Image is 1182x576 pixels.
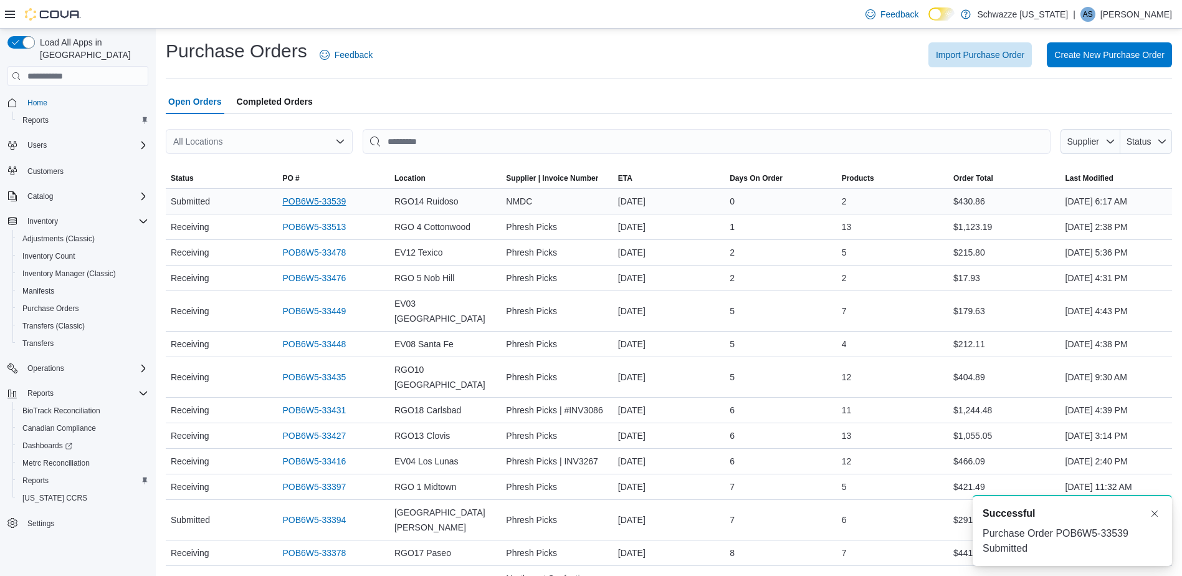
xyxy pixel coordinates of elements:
[171,403,209,418] span: Receiving
[389,168,501,188] button: Location
[17,438,148,453] span: Dashboards
[501,266,612,290] div: Phresh Picks
[842,194,847,209] span: 2
[948,266,1060,290] div: $17.93
[35,36,148,61] span: Load All Apps in [GEOGRAPHIC_DATA]
[22,189,58,204] button: Catalog
[17,456,95,471] a: Metrc Reconciliation
[171,304,209,319] span: Receiving
[12,437,153,454] a: Dashboards
[613,423,725,448] div: [DATE]
[2,137,153,154] button: Users
[1060,449,1173,474] div: [DATE] 2:40 PM
[842,219,852,234] span: 13
[22,361,69,376] button: Operations
[282,454,346,469] a: POB6W5-33416
[928,42,1032,67] button: Import Purchase Order
[22,476,49,486] span: Reports
[730,219,735,234] span: 1
[948,168,1060,188] button: Order Total
[394,296,496,326] span: EV03 [GEOGRAPHIC_DATA]
[1060,474,1173,499] div: [DATE] 11:32 AM
[1060,365,1173,390] div: [DATE] 9:30 AM
[730,271,735,286] span: 2
[166,39,307,64] h1: Purchase Orders
[1060,299,1173,324] div: [DATE] 4:43 PM
[842,173,874,183] span: Products
[730,173,783,183] span: Days On Order
[953,173,993,183] span: Order Total
[12,112,153,129] button: Reports
[730,479,735,494] span: 7
[335,137,345,146] button: Open list of options
[2,213,153,230] button: Inventory
[730,194,735,209] span: 0
[22,338,54,348] span: Transfers
[506,173,598,183] span: Supplier | Invoice Number
[730,403,735,418] span: 6
[17,231,100,246] a: Adjustments (Classic)
[842,370,852,385] span: 12
[166,168,277,188] button: Status
[842,403,852,418] span: 11
[501,240,612,265] div: Phresh Picks
[17,284,59,299] a: Manifests
[1060,423,1173,448] div: [DATE] 3:14 PM
[983,526,1162,556] div: Purchase Order POB6W5-33539 Submitted
[22,386,59,401] button: Reports
[948,189,1060,214] div: $430.86
[22,286,54,296] span: Manifests
[17,266,121,281] a: Inventory Manager (Classic)
[12,402,153,420] button: BioTrack Reconciliation
[282,545,346,560] a: POB6W5-33378
[282,512,346,527] a: POB6W5-33394
[22,458,90,468] span: Metrc Reconciliation
[730,428,735,443] span: 6
[282,479,346,494] a: POB6W5-33397
[171,194,210,209] span: Submitted
[17,473,148,488] span: Reports
[394,479,457,494] span: RGO 1 Midtown
[948,240,1060,265] div: $215.80
[1147,506,1162,521] button: Dismiss toast
[282,173,299,183] span: PO #
[1083,7,1093,22] span: AS
[22,493,87,503] span: [US_STATE] CCRS
[22,516,148,531] span: Settings
[12,454,153,472] button: Metrc Reconciliation
[17,249,148,264] span: Inventory Count
[948,423,1060,448] div: $1,055.05
[1047,42,1172,67] button: Create New Purchase Order
[17,301,148,316] span: Purchase Orders
[171,479,209,494] span: Receiving
[501,474,612,499] div: Phresh Picks
[22,234,95,244] span: Adjustments (Classic)
[12,317,153,335] button: Transfers (Classic)
[842,454,852,469] span: 12
[335,49,373,61] span: Feedback
[22,138,52,153] button: Users
[277,168,389,188] button: PO #
[17,284,148,299] span: Manifests
[948,299,1060,324] div: $179.63
[394,219,470,234] span: RGO 4 Cottonwood
[936,49,1024,61] span: Import Purchase Order
[22,321,85,331] span: Transfers (Classic)
[613,240,725,265] div: [DATE]
[282,403,346,418] a: POB6W5-33431
[171,454,209,469] span: Receiving
[17,473,54,488] a: Reports
[501,214,612,239] div: Phresh Picks
[22,95,52,110] a: Home
[2,161,153,180] button: Customers
[1060,129,1120,154] button: Supplier
[730,512,735,527] span: 7
[12,247,153,265] button: Inventory Count
[501,365,612,390] div: Phresh Picks
[282,245,346,260] a: POB6W5-33478
[22,361,148,376] span: Operations
[394,337,454,352] span: EV08 Santa Fe
[17,403,105,418] a: BioTrack Reconciliation
[22,423,96,433] span: Canadian Compliance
